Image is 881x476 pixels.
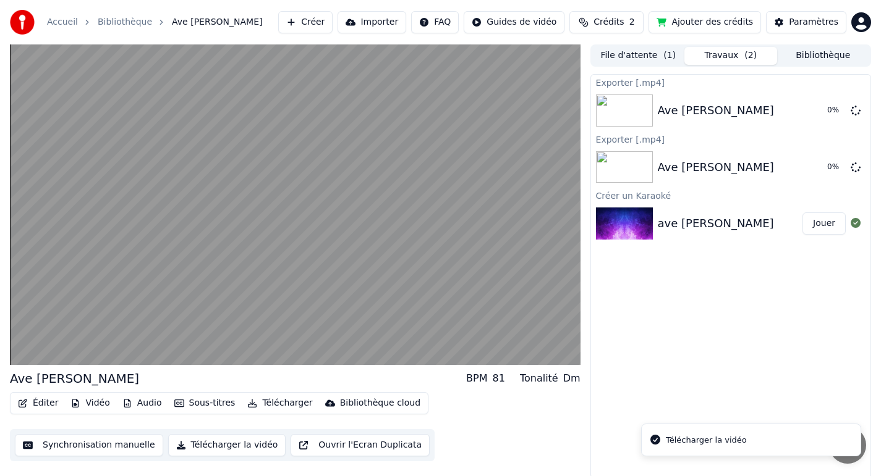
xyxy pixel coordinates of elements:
span: ( 1 ) [663,49,676,62]
div: BPM [466,371,487,386]
div: 0 % [827,106,846,115]
div: Télécharger la vidéo [666,434,747,446]
span: Crédits [594,16,624,28]
div: ave [PERSON_NAME] [658,215,774,232]
button: Travaux [684,47,777,65]
button: File d'attente [592,47,684,65]
div: Paramètres [789,16,838,28]
button: Créer [278,11,333,33]
button: Guides de vidéo [464,11,564,33]
button: Télécharger [242,395,317,412]
span: 2 [629,16,635,28]
nav: breadcrumb [47,16,262,28]
button: Jouer [802,212,846,235]
button: Importer [338,11,406,33]
div: Dm [563,371,581,386]
a: Bibliothèque [98,16,152,28]
div: Exporter [.mp4] [591,75,870,90]
button: Sous-titres [169,395,240,412]
span: ( 2 ) [744,49,757,62]
span: Ave [PERSON_NAME] [172,16,262,28]
button: Paramètres [766,11,846,33]
img: youka [10,10,35,35]
div: Ave [PERSON_NAME] [658,102,774,119]
button: Crédits2 [569,11,644,33]
button: Éditer [13,395,63,412]
button: FAQ [411,11,459,33]
div: Exporter [.mp4] [591,132,870,146]
div: 81 [493,371,505,386]
div: Ave [PERSON_NAME] [10,370,139,387]
button: Audio [117,395,167,412]
a: Accueil [47,16,78,28]
div: Bibliothèque cloud [340,397,420,409]
div: Créer un Karaoké [591,188,870,203]
button: Bibliothèque [777,47,869,65]
button: Télécharger la vidéo [168,434,286,456]
button: Vidéo [66,395,114,412]
button: Ouvrir l'Ecran Duplicata [291,434,430,456]
button: Synchronisation manuelle [15,434,163,456]
div: 0 % [827,162,846,172]
div: Ave [PERSON_NAME] [658,159,774,176]
div: Tonalité [520,371,558,386]
button: Ajouter des crédits [649,11,761,33]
